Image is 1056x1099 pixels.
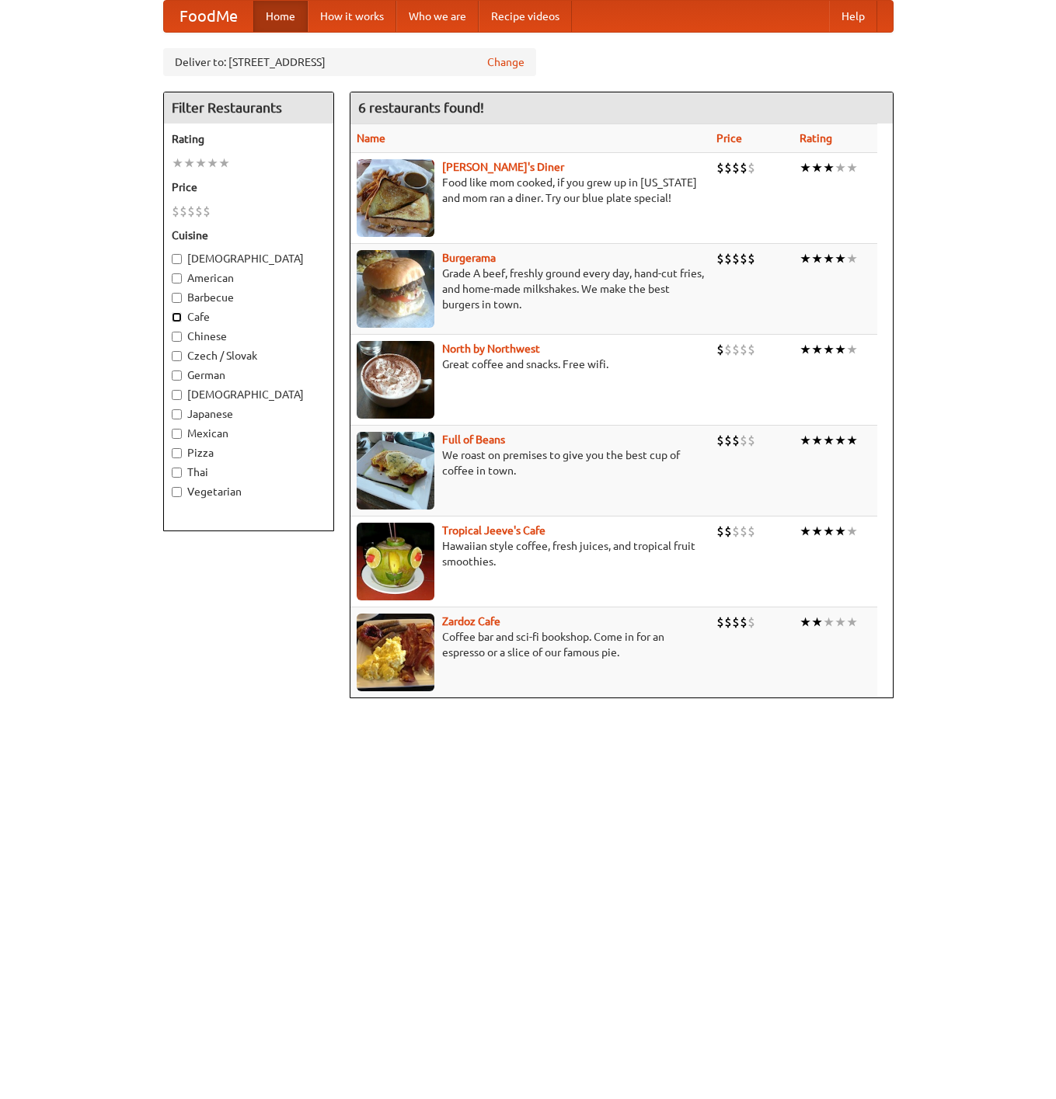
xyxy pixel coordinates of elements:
[748,523,755,540] li: $
[172,332,182,342] input: Chinese
[716,432,724,449] li: $
[172,348,326,363] label: Czech / Slovak
[442,343,540,355] a: North by Northwest
[846,614,858,631] li: ★
[732,159,740,176] li: $
[253,1,308,32] a: Home
[835,523,846,540] li: ★
[442,252,496,264] a: Burgerama
[172,254,182,264] input: [DEMOGRAPHIC_DATA]
[442,161,564,173] b: [PERSON_NAME]'s Diner
[724,432,732,449] li: $
[811,341,823,358] li: ★
[172,487,182,497] input: Vegetarian
[835,159,846,176] li: ★
[740,250,748,267] li: $
[823,250,835,267] li: ★
[172,290,326,305] label: Barbecue
[172,370,182,381] input: German
[748,159,755,176] li: $
[172,131,326,147] h5: Rating
[800,432,811,449] li: ★
[846,432,858,449] li: ★
[172,445,326,461] label: Pizza
[740,159,748,176] li: $
[164,92,333,123] h4: Filter Restaurants
[800,132,832,144] a: Rating
[748,432,755,449] li: $
[846,523,858,540] li: ★
[172,270,326,286] label: American
[172,309,326,325] label: Cafe
[811,614,823,631] li: ★
[716,523,724,540] li: $
[748,250,755,267] li: $
[172,228,326,243] h5: Cuisine
[218,155,230,172] li: ★
[179,203,187,220] li: $
[187,203,195,220] li: $
[823,432,835,449] li: ★
[172,409,182,419] input: Japanese
[163,48,536,76] div: Deliver to: [STREET_ADDRESS]
[203,203,211,220] li: $
[357,538,704,569] p: Hawaiian style coffee, fresh juices, and tropical fruit smoothies.
[172,468,182,478] input: Thai
[164,1,253,32] a: FoodMe
[172,179,326,195] h5: Price
[811,250,823,267] li: ★
[716,159,724,176] li: $
[172,351,182,361] input: Czech / Slovak
[172,293,182,303] input: Barbecue
[183,155,195,172] li: ★
[172,387,326,402] label: [DEMOGRAPHIC_DATA]
[740,523,748,540] li: $
[724,523,732,540] li: $
[442,524,545,537] a: Tropical Jeeve's Cafe
[357,266,704,312] p: Grade A beef, freshly ground every day, hand-cut fries, and home-made milkshakes. We make the bes...
[357,175,704,206] p: Food like mom cooked, if you grew up in [US_STATE] and mom ran a diner. Try our blue plate special!
[800,250,811,267] li: ★
[172,464,326,480] label: Thai
[207,155,218,172] li: ★
[724,614,732,631] li: $
[740,432,748,449] li: $
[748,614,755,631] li: $
[811,159,823,176] li: ★
[846,250,858,267] li: ★
[442,433,505,446] a: Full of Beans
[732,614,740,631] li: $
[724,250,732,267] li: $
[172,155,183,172] li: ★
[835,250,846,267] li: ★
[732,341,740,358] li: $
[357,614,434,691] img: zardoz.jpg
[724,159,732,176] li: $
[172,203,179,220] li: $
[357,132,385,144] a: Name
[442,615,500,628] a: Zardoz Cafe
[357,341,434,419] img: north.jpg
[358,100,484,115] ng-pluralize: 6 restaurants found!
[835,432,846,449] li: ★
[724,341,732,358] li: $
[172,484,326,499] label: Vegetarian
[823,614,835,631] li: ★
[172,312,182,322] input: Cafe
[800,341,811,358] li: ★
[716,132,742,144] a: Price
[846,341,858,358] li: ★
[172,367,326,383] label: German
[716,250,724,267] li: $
[811,432,823,449] li: ★
[846,159,858,176] li: ★
[396,1,479,32] a: Who we are
[732,432,740,449] li: $
[748,341,755,358] li: $
[479,1,572,32] a: Recipe videos
[357,432,434,510] img: beans.jpg
[172,390,182,400] input: [DEMOGRAPHIC_DATA]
